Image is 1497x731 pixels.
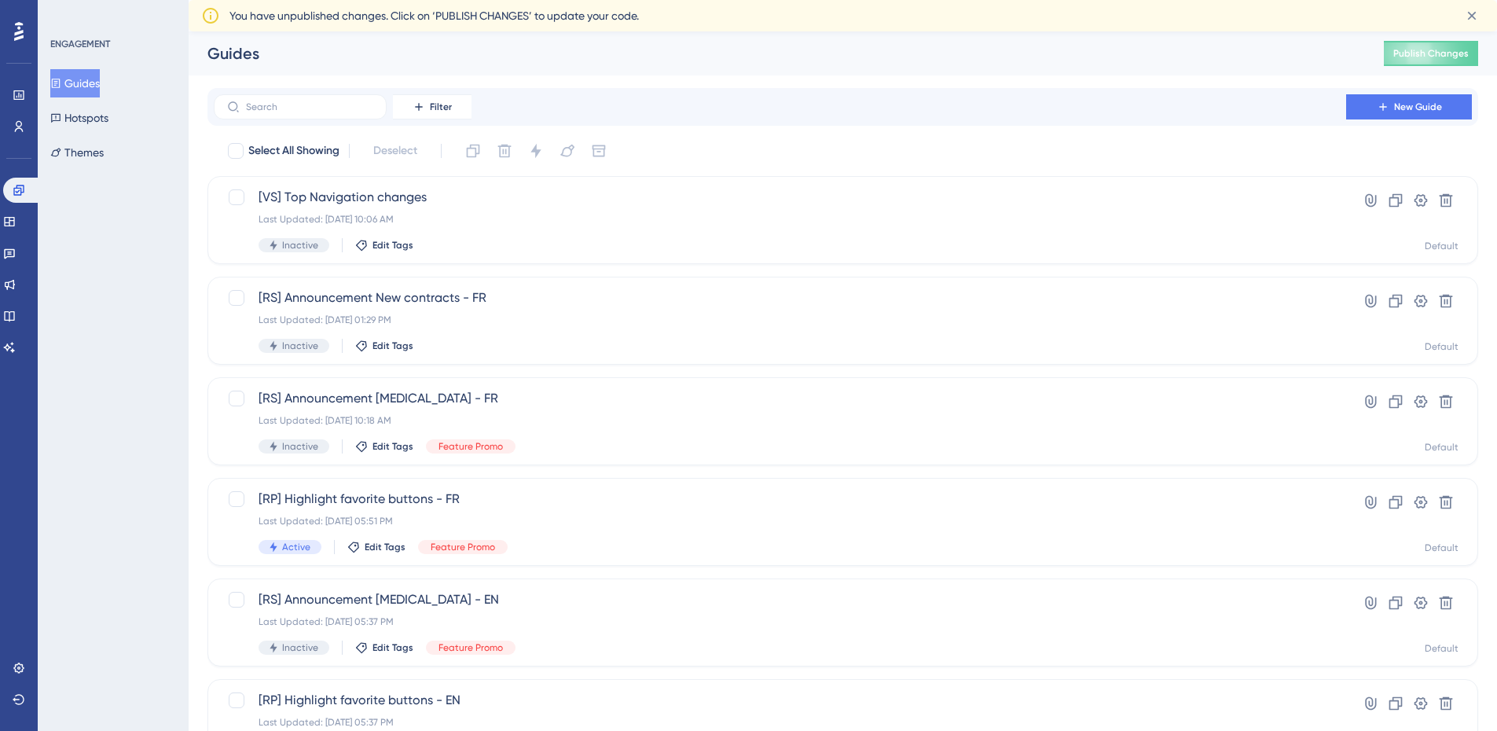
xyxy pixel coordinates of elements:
[50,69,100,97] button: Guides
[259,213,1301,226] div: Last Updated: [DATE] 10:06 AM
[259,691,1301,710] span: [RP] Highlight favorite buttons - EN
[259,288,1301,307] span: [RS] Announcement New contracts - FR
[1425,542,1458,554] div: Default
[248,141,339,160] span: Select All Showing
[1425,240,1458,252] div: Default
[373,141,417,160] span: Deselect
[438,641,503,654] span: Feature Promo
[259,314,1301,326] div: Last Updated: [DATE] 01:29 PM
[282,440,318,453] span: Inactive
[372,641,413,654] span: Edit Tags
[1394,101,1442,113] span: New Guide
[259,389,1301,408] span: [RS] Announcement [MEDICAL_DATA] - FR
[259,615,1301,628] div: Last Updated: [DATE] 05:37 PM
[431,541,495,553] span: Feature Promo
[282,239,318,252] span: Inactive
[355,440,413,453] button: Edit Tags
[259,590,1301,609] span: [RS] Announcement [MEDICAL_DATA] - EN
[359,137,431,165] button: Deselect
[438,440,503,453] span: Feature Promo
[207,42,1345,64] div: Guides
[50,38,110,50] div: ENGAGEMENT
[355,340,413,352] button: Edit Tags
[282,541,310,553] span: Active
[259,716,1301,729] div: Last Updated: [DATE] 05:37 PM
[1384,41,1478,66] button: Publish Changes
[347,541,405,553] button: Edit Tags
[259,188,1301,207] span: [VS] Top Navigation changes
[355,641,413,654] button: Edit Tags
[282,641,318,654] span: Inactive
[372,239,413,252] span: Edit Tags
[50,138,104,167] button: Themes
[430,101,452,113] span: Filter
[229,6,639,25] span: You have unpublished changes. Click on ‘PUBLISH CHANGES’ to update your code.
[259,414,1301,427] div: Last Updated: [DATE] 10:18 AM
[282,340,318,352] span: Inactive
[50,104,108,132] button: Hotspots
[259,515,1301,527] div: Last Updated: [DATE] 05:51 PM
[1346,94,1472,119] button: New Guide
[246,101,373,112] input: Search
[393,94,471,119] button: Filter
[372,340,413,352] span: Edit Tags
[1425,642,1458,655] div: Default
[1425,441,1458,454] div: Default
[1393,47,1469,60] span: Publish Changes
[355,239,413,252] button: Edit Tags
[372,440,413,453] span: Edit Tags
[365,541,405,553] span: Edit Tags
[259,490,1301,509] span: [RP] Highlight favorite buttons - FR
[1425,340,1458,353] div: Default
